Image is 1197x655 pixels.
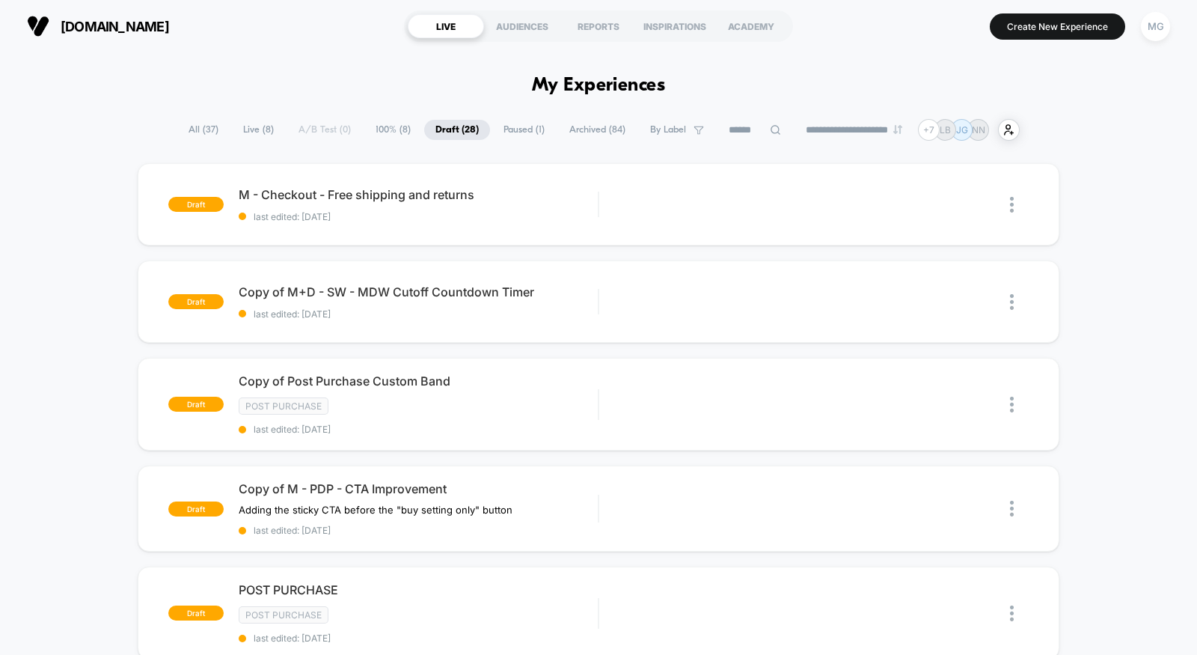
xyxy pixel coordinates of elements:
h1: My Experiences [532,75,666,97]
img: close [1010,501,1014,517]
img: close [1010,397,1014,412]
span: 100% ( 8 ) [364,120,422,140]
p: NN [972,124,985,135]
span: POST PURCHASE [239,582,598,597]
span: Copy of M - PDP - CTA Improvement [239,481,598,496]
p: LB [940,124,951,135]
span: Live ( 8 ) [232,120,285,140]
div: REPORTS [560,14,637,38]
span: Post Purchase [239,397,328,415]
img: close [1010,197,1014,213]
img: close [1010,294,1014,310]
span: Copy of M+D - SW - MDW Cutoff Countdown Timer [239,284,598,299]
img: end [893,125,902,134]
div: INSPIRATIONS [637,14,713,38]
span: M - Checkout - Free shipping and returns [239,187,598,202]
button: Create New Experience [990,13,1125,40]
span: last edited: [DATE] [239,308,598,320]
span: Adding the sticky CTA before the "buy setting only" button [239,504,512,516]
div: LIVE [408,14,484,38]
span: [DOMAIN_NAME] [61,19,169,34]
div: + 7 [918,119,940,141]
span: draft [168,606,224,621]
span: last edited: [DATE] [239,525,598,536]
span: Draft ( 28 ) [424,120,490,140]
span: Archived ( 84 ) [558,120,637,140]
span: last edited: [DATE] [239,633,598,644]
button: [DOMAIN_NAME] [22,14,174,38]
p: JG [956,124,968,135]
div: MG [1141,12,1170,41]
span: By Label [650,124,686,135]
div: AUDIENCES [484,14,560,38]
span: draft [168,502,224,517]
img: Visually logo [27,15,49,37]
span: last edited: [DATE] [239,424,598,435]
button: MG [1136,11,1175,42]
span: draft [168,397,224,412]
div: ACADEMY [713,14,789,38]
span: draft [168,294,224,309]
span: last edited: [DATE] [239,211,598,222]
span: Paused ( 1 ) [492,120,556,140]
span: Post Purchase [239,606,328,624]
span: Copy of Post Purchase Custom Band [239,374,598,389]
img: close [1010,606,1014,621]
span: All ( 37 ) [177,120,230,140]
span: draft [168,197,224,212]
